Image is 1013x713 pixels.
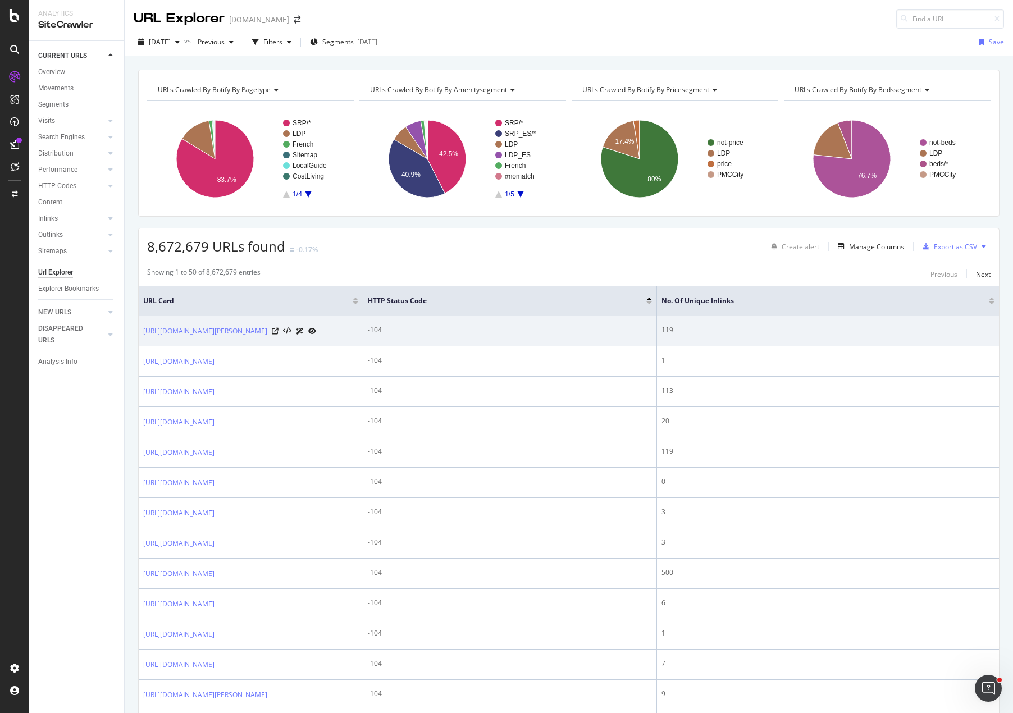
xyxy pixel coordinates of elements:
svg: A chart. [359,110,566,208]
text: LDP [505,140,518,148]
text: 76.7% [857,172,877,180]
text: 40.9% [401,171,421,179]
text: PMCCity [717,171,743,179]
button: Create alert [766,237,819,255]
text: 1/5 [505,190,514,198]
a: CURRENT URLS [38,50,105,62]
div: -104 [368,477,652,487]
a: HTTP Codes [38,180,105,192]
div: 7 [661,659,994,669]
button: Previous [193,33,238,51]
div: -104 [368,325,652,335]
div: 20 [661,416,994,426]
div: Analytics [38,9,115,19]
div: Next [976,269,991,279]
button: View HTML Source [283,327,291,335]
div: 3 [661,537,994,547]
div: Outlinks [38,229,63,241]
a: Movements [38,83,116,94]
span: URLs Crawled By Botify By amenitysegment [370,85,507,94]
a: Inlinks [38,213,105,225]
span: URLs Crawled By Botify By bedssegment [795,85,921,94]
a: Overview [38,66,116,78]
a: Visits [38,115,105,127]
a: [URL][DOMAIN_NAME] [143,477,215,488]
svg: A chart. [572,110,778,208]
text: SRP/* [293,119,311,127]
span: URLs Crawled By Botify By pagetype [158,85,271,94]
div: 9 [661,689,994,699]
text: 42.5% [439,150,458,158]
a: Segments [38,99,116,111]
text: LDP_ES [505,151,531,159]
text: Sitemap [293,151,317,159]
div: Content [38,196,62,208]
div: SiteCrawler [38,19,115,31]
a: [URL][DOMAIN_NAME] [143,598,215,610]
text: not-price [717,139,743,147]
div: -104 [368,628,652,638]
div: Overview [38,66,65,78]
div: URL Explorer [134,9,225,28]
a: Sitemaps [38,245,105,257]
div: -104 [368,446,652,456]
a: [URL][DOMAIN_NAME] [143,386,215,397]
a: [URL][DOMAIN_NAME] [143,629,215,640]
div: -104 [368,568,652,578]
div: HTTP Codes [38,180,76,192]
img: Equal [290,248,294,252]
div: 1 [661,355,994,365]
a: DISAPPEARED URLS [38,323,105,346]
div: -104 [368,416,652,426]
a: NEW URLS [38,307,105,318]
input: Find a URL [896,9,1004,29]
h4: URLs Crawled By Botify By pagetype [156,81,344,99]
div: arrow-right-arrow-left [294,16,300,24]
div: Save [989,37,1004,47]
text: CostLiving [293,172,324,180]
text: 1/4 [293,190,302,198]
div: 113 [661,386,994,396]
button: Segments[DATE] [305,33,382,51]
div: 3 [661,507,994,517]
div: Previous [930,269,957,279]
span: HTTP Status Code [368,296,629,306]
span: 2025 Sep. 5th [149,37,171,47]
div: -104 [368,598,652,608]
text: PMCCity [929,171,956,179]
text: price [717,160,732,168]
text: LDP [293,130,305,138]
div: 119 [661,325,994,335]
div: Segments [38,99,69,111]
div: Search Engines [38,131,85,143]
text: LDP [717,149,730,157]
div: NEW URLS [38,307,71,318]
text: French [293,140,313,148]
div: -104 [368,386,652,396]
text: 80% [647,175,661,183]
div: 500 [661,568,994,578]
div: Manage Columns [849,242,904,252]
div: A chart. [784,110,991,208]
a: Distribution [38,148,105,159]
a: [URL][DOMAIN_NAME] [143,447,215,458]
h4: URLs Crawled By Botify By bedssegment [792,81,980,99]
div: Performance [38,164,77,176]
div: Analysis Info [38,356,77,368]
div: 0 [661,477,994,487]
div: Inlinks [38,213,58,225]
a: AI Url Details [296,325,304,337]
a: [URL][DOMAIN_NAME] [143,508,215,519]
div: Explorer Bookmarks [38,283,99,295]
a: URL Inspection [308,325,316,337]
svg: A chart. [147,110,354,208]
div: CURRENT URLS [38,50,87,62]
span: URL Card [143,296,350,306]
a: [URL][DOMAIN_NAME] [143,417,215,428]
div: -104 [368,507,652,517]
text: 83.7% [217,176,236,184]
text: 17.4% [615,138,634,145]
div: Export as CSV [934,242,977,252]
